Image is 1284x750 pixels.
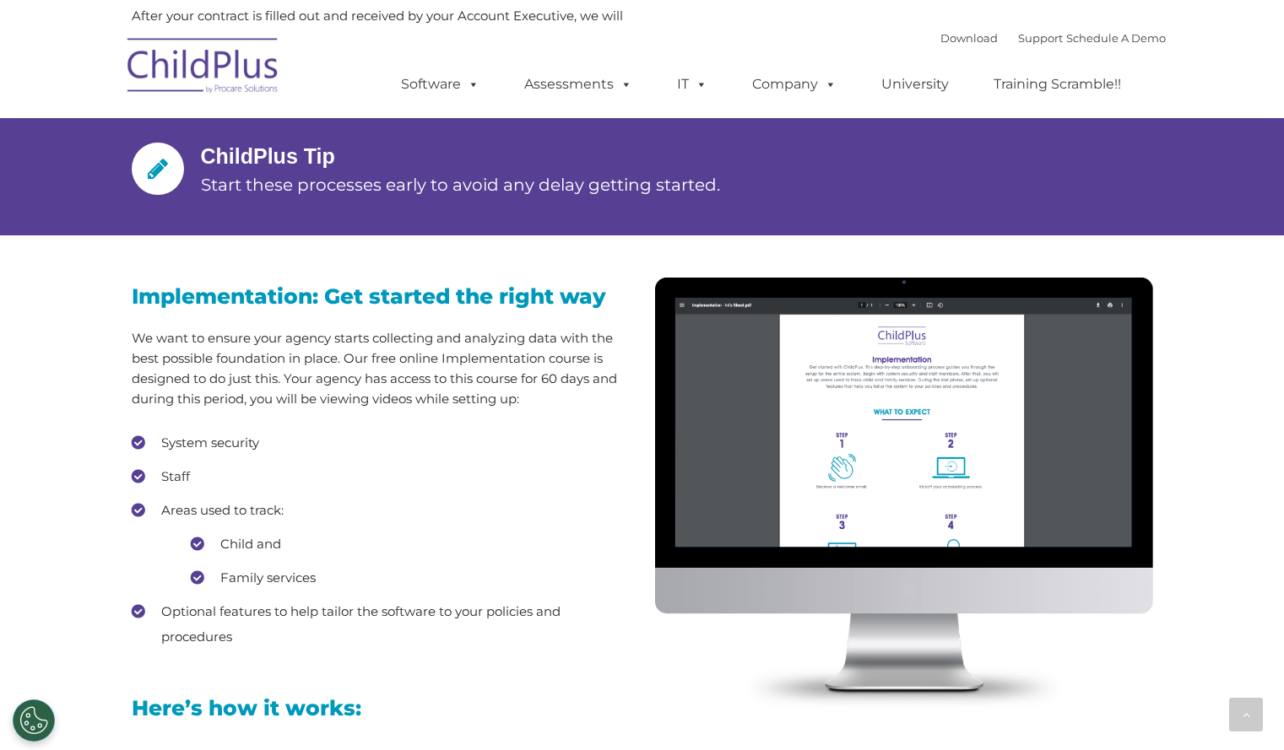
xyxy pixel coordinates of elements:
[132,698,1153,719] h3: Here’s how it works:
[191,565,630,591] li: Family services
[1018,31,1063,45] a: Support
[660,67,724,101] a: IT
[507,67,649,101] a: Assessments
[132,464,630,489] li: Staff
[1066,31,1166,45] a: Schedule A Demo
[132,430,630,456] li: System security
[384,67,496,101] a: Software
[655,278,1153,710] img: software-implementation-download@200ppi
[191,531,630,557] li: Child and
[940,31,1166,45] font: |
[201,144,335,168] span: ChildPlus Tip
[119,26,288,111] img: ChildPlus by Procare Solutions
[735,67,853,101] a: Company
[132,328,630,409] p: We want to ensure your agency starts collecting and analyzing data with the best possible foundat...
[132,498,630,591] li: Areas used to track:
[132,6,630,67] p: After your contract is filled out and received by your Account Executive, we will make your agenc...
[132,286,630,307] h3: Implementation: Get started the right way
[201,175,720,195] span: Start these processes early to avoid any delay getting started.
[1008,568,1284,750] iframe: Chat Widget
[977,67,1138,101] a: Training Scramble!!
[940,31,998,45] a: Download
[864,67,966,101] a: University
[132,599,630,650] li: Optional features to help tailor the software to your policies and procedures
[13,699,55,742] button: Cookies Settings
